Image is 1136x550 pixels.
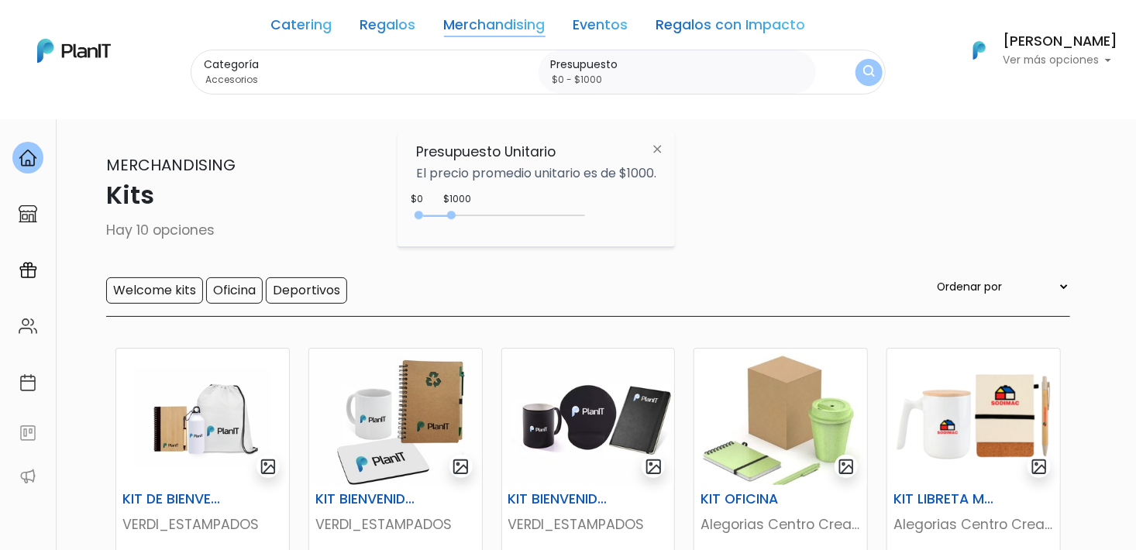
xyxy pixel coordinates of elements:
[443,192,471,206] div: $1000
[80,15,223,45] div: ¿Necesitás ayuda?
[452,458,470,476] img: gallery-light
[887,349,1060,485] img: thumb_Captura_de_pantalla_2023-08-30_173520-PhotoRoom.png
[962,33,997,67] img: PlanIt Logo
[116,349,289,485] img: thumb_WhatsApp_Image_2023-06-22_at_09.18.32.jpg
[315,514,476,535] p: VERDI_ESTAMPADOS
[113,491,232,507] h6: KIT DE BIENVENIDA
[266,277,347,304] input: Deportivos
[884,491,1003,507] h6: KIT LIBRETA MILK
[19,467,37,486] img: partners-52edf745621dab592f3b2c58e3bca9d71375a7ef29c3b500c9f145b62cc070d4.svg
[19,373,37,392] img: calendar-87d922413cdce8b2cf7b7f5f62616a5cf9e4887200fb71536465627b3292af00.svg
[19,317,37,335] img: people-662611757002400ad9ed0e3c099ab2801c6687ba6c219adb57efc949bc21e19d.svg
[106,277,203,304] input: Welcome kits
[260,458,277,476] img: gallery-light
[953,30,1117,70] button: PlanIt Logo [PERSON_NAME] Ver más opciones
[206,277,263,304] input: Oficina
[508,514,669,535] p: VERDI_ESTAMPADOS
[551,57,810,73] label: Presupuesto
[411,192,423,206] div: $0
[19,424,37,442] img: feedback-78b5a0c8f98aac82b08bfc38622c3050aee476f2c9584af64705fc4e61158814.svg
[66,153,1070,177] p: Merchandising
[1003,55,1117,66] p: Ver más opciones
[204,57,532,73] label: Categoría
[444,19,546,37] a: Merchandising
[499,491,618,507] h6: KIT BIENVENIDA 3
[416,144,656,160] h6: Presupuesto Unitario
[37,39,111,63] img: PlanIt Logo
[309,349,482,485] img: thumb_WhatsApp_Image_2023-06-26_at_13.21.02.jpeg
[19,149,37,167] img: home-e721727adea9d79c4d83392d1f703f7f8bce08238fde08b1acbfd93340b81755.svg
[893,514,1054,535] p: Alegorias Centro Creativo
[643,135,672,163] img: close-6986928ebcb1d6c9903e3b54e860dbc4d054630f23adef3a32610726dff6a82b.svg
[1003,35,1117,49] h6: [PERSON_NAME]
[122,514,283,535] p: VERDI_ESTAMPADOS
[19,205,37,223] img: marketplace-4ceaa7011d94191e9ded77b95e3339b90024bf715f7c57f8cf31f2d8c509eaba.svg
[1031,458,1048,476] img: gallery-light
[573,19,628,37] a: Eventos
[416,167,656,180] p: El precio promedio unitario es de $1000.
[691,491,811,507] h6: KIT OFICINA
[19,261,37,280] img: campaigns-02234683943229c281be62815700db0a1741e53638e28bf9629b52c665b00959.svg
[656,19,806,37] a: Regalos con Impacto
[66,220,1070,240] p: Hay 10 opciones
[694,349,867,485] img: thumb_Captura_de_pantalla_2023-08-09_160309.jpg
[838,458,855,476] img: gallery-light
[271,19,332,37] a: Catering
[502,349,675,485] img: thumb_WhatsApp_Image_2023-06-26_at_13.21.17.jpeg
[360,19,416,37] a: Regalos
[645,458,663,476] img: gallery-light
[66,177,1070,214] p: Kits
[306,491,425,507] h6: KIT BIENVENIDA 1
[701,514,861,535] p: Alegorias Centro Creativo
[863,65,875,80] img: search_button-432b6d5273f82d61273b3651a40e1bd1b912527efae98b1b7a1b2c0702e16a8d.svg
